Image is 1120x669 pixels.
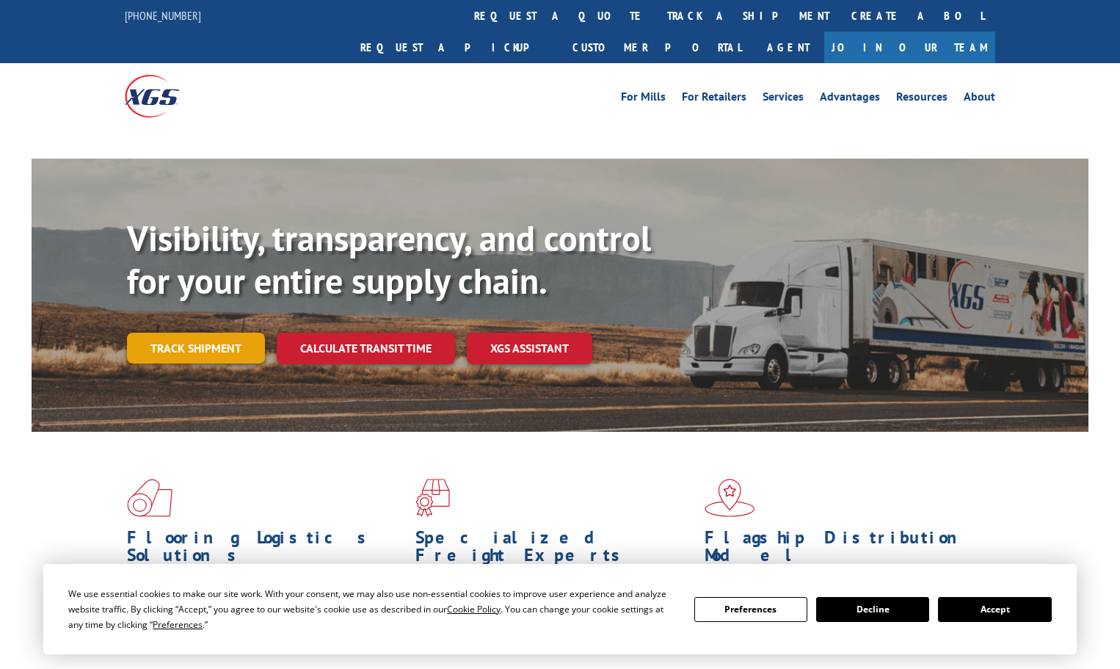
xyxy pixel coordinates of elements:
span: Preferences [153,618,203,631]
div: Cookie Consent Prompt [43,564,1077,654]
h1: Specialized Freight Experts [415,529,693,571]
a: About [964,91,995,107]
a: Join Our Team [824,32,995,63]
a: Advantages [820,91,880,107]
b: Visibility, transparency, and control for your entire supply chain. [127,215,651,303]
a: Track shipment [127,333,265,364]
a: XGS ASSISTANT [467,333,592,364]
a: Request a pickup [349,32,561,63]
button: Accept [938,597,1051,622]
a: Calculate transit time [277,333,455,364]
img: xgs-icon-focused-on-flooring-red [415,479,450,517]
a: Agent [752,32,824,63]
h1: Flagship Distribution Model [705,529,982,571]
a: For Mills [621,91,666,107]
h1: Flooring Logistics Solutions [127,529,404,571]
button: Preferences [694,597,807,622]
div: We use essential cookies to make our site work. With your consent, we may also use non-essential ... [68,586,676,632]
a: [PHONE_NUMBER] [125,8,201,23]
a: Services [763,91,804,107]
button: Decline [816,597,929,622]
a: Resources [896,91,948,107]
img: xgs-icon-flagship-distribution-model-red [705,479,755,517]
a: For Retailers [682,91,746,107]
a: Customer Portal [561,32,752,63]
span: Cookie Policy [447,603,501,615]
img: xgs-icon-total-supply-chain-intelligence-red [127,479,172,517]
